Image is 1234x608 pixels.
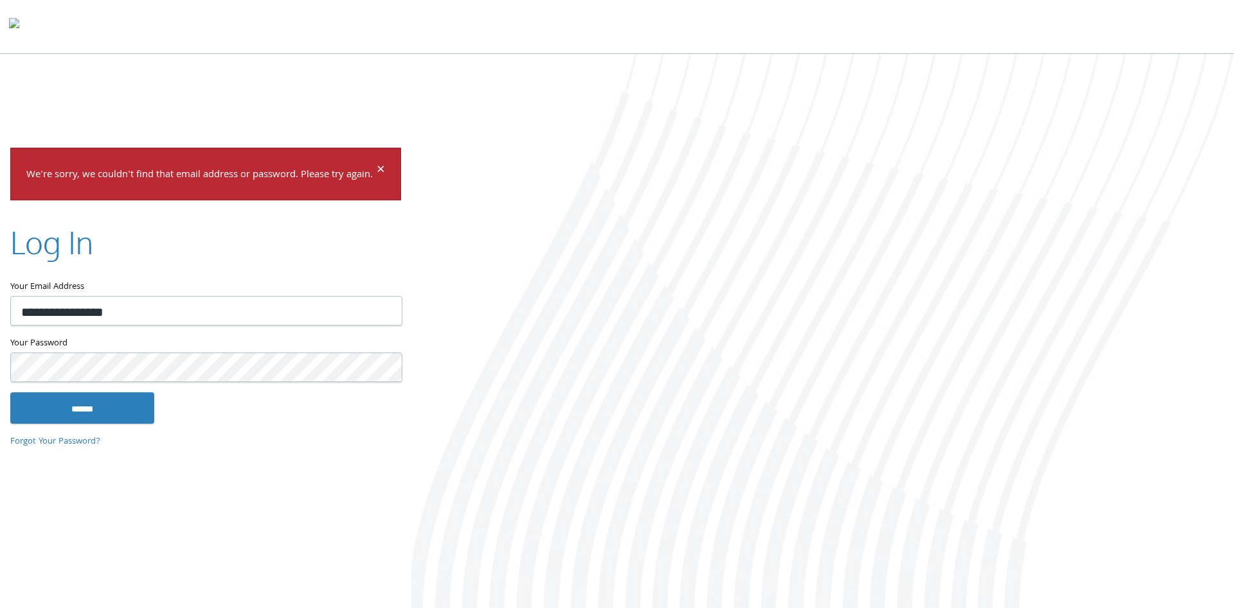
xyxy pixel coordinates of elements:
button: Dismiss alert [377,164,385,179]
label: Your Password [10,336,401,352]
a: Forgot Your Password? [10,435,100,449]
span: × [377,159,385,184]
p: We're sorry, we couldn't find that email address or password. Please try again. [26,166,375,185]
img: todyl-logo-dark.svg [9,13,19,39]
h2: Log In [10,221,93,264]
